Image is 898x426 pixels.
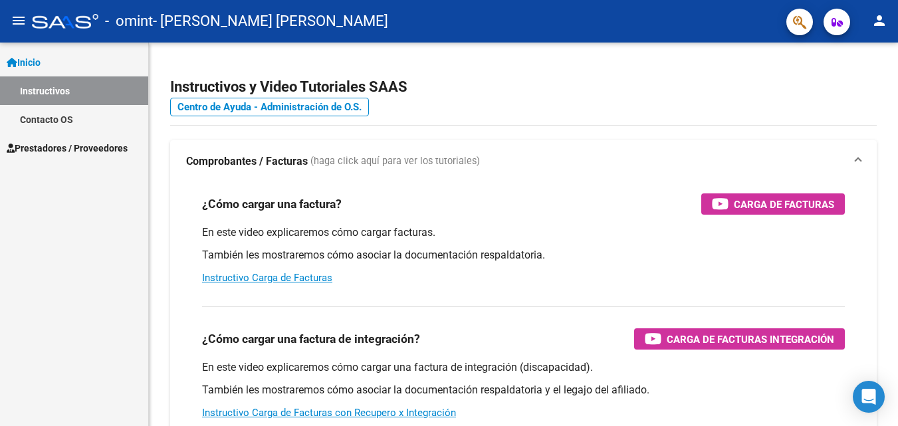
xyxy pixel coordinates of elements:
[153,7,388,36] span: - [PERSON_NAME] [PERSON_NAME]
[667,331,834,348] span: Carga de Facturas Integración
[202,225,845,240] p: En este video explicaremos cómo cargar facturas.
[202,248,845,263] p: También les mostraremos cómo asociar la documentación respaldatoria.
[853,381,885,413] div: Open Intercom Messenger
[202,195,342,213] h3: ¿Cómo cargar una factura?
[734,196,834,213] span: Carga de Facturas
[105,7,153,36] span: - omint
[202,383,845,397] p: También les mostraremos cómo asociar la documentación respaldatoria y el legajo del afiliado.
[170,98,369,116] a: Centro de Ayuda - Administración de O.S.
[202,272,332,284] a: Instructivo Carga de Facturas
[7,141,128,156] span: Prestadores / Proveedores
[7,55,41,70] span: Inicio
[11,13,27,29] mat-icon: menu
[871,13,887,29] mat-icon: person
[701,193,845,215] button: Carga de Facturas
[186,154,308,169] strong: Comprobantes / Facturas
[634,328,845,350] button: Carga de Facturas Integración
[170,140,877,183] mat-expansion-panel-header: Comprobantes / Facturas (haga click aquí para ver los tutoriales)
[310,154,480,169] span: (haga click aquí para ver los tutoriales)
[202,360,845,375] p: En este video explicaremos cómo cargar una factura de integración (discapacidad).
[170,74,877,100] h2: Instructivos y Video Tutoriales SAAS
[202,407,456,419] a: Instructivo Carga de Facturas con Recupero x Integración
[202,330,420,348] h3: ¿Cómo cargar una factura de integración?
